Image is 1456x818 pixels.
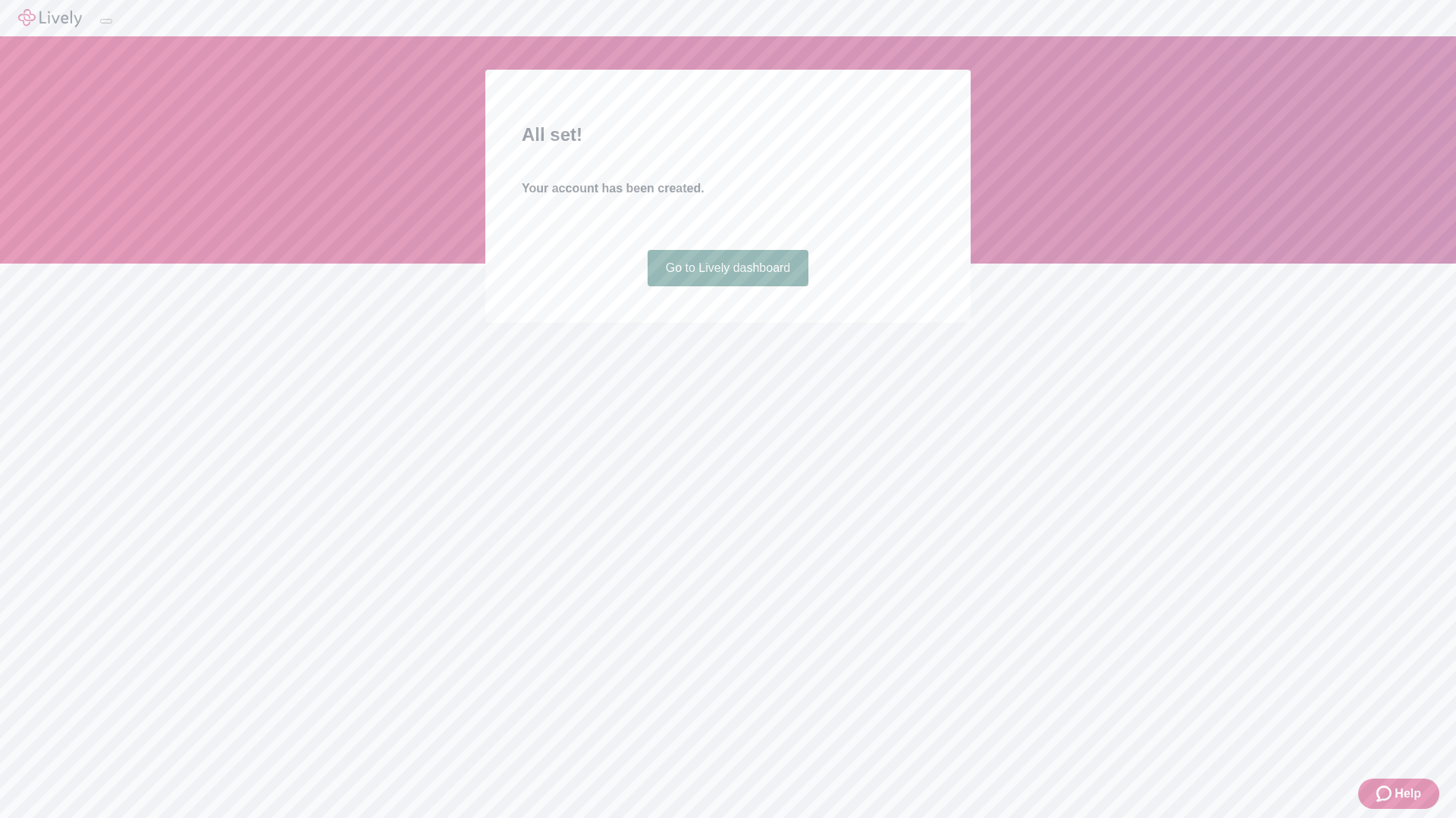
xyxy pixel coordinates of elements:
[1395,785,1421,803] span: Help
[522,121,934,148] h2: All set!
[1376,785,1395,803] svg: Zendesk support icon
[522,180,934,198] h4: Your account has been created.
[1358,779,1439,809] button: Zendesk support iconHelp
[100,19,112,23] button: Log out
[648,250,809,286] a: Go to Lively dashboard
[18,9,82,27] img: Lively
